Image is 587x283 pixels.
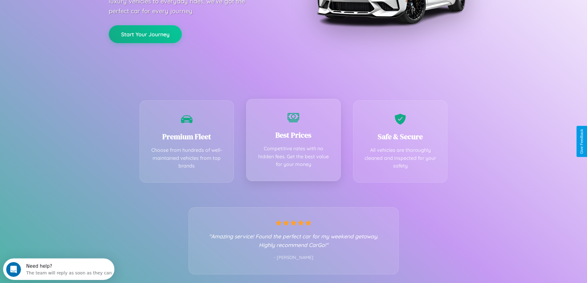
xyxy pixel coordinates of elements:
[363,131,438,142] h3: Safe & Secure
[201,254,386,262] p: - [PERSON_NAME]
[363,146,438,170] p: All vehicles are thoroughly cleaned and inspected for your safety
[23,5,109,10] div: Need help?
[2,2,115,19] div: Open Intercom Messenger
[109,25,182,43] button: Start Your Journey
[6,262,21,277] iframe: Intercom live chat
[201,232,386,249] p: "Amazing service! Found the perfect car for my weekend getaway. Highly recommend CarGo!"
[3,258,114,280] iframe: Intercom live chat discovery launcher
[256,145,331,168] p: Competitive rates with no hidden fees. Get the best value for your money
[256,130,331,140] h3: Best Prices
[580,129,584,154] div: Give Feedback
[23,10,109,17] div: The team will reply as soon as they can
[149,146,225,170] p: Choose from hundreds of well-maintained vehicles from top brands
[149,131,225,142] h3: Premium Fleet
